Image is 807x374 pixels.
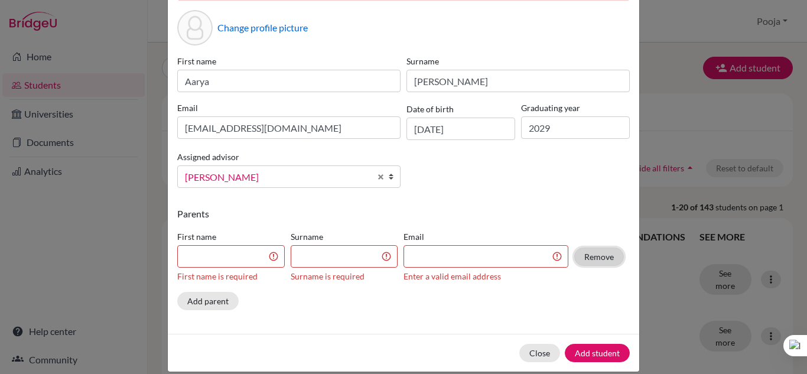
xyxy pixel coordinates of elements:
[565,344,630,362] button: Add student
[177,270,285,282] div: First name is required
[406,103,454,115] label: Date of birth
[177,207,630,221] p: Parents
[403,230,568,243] label: Email
[177,55,401,67] label: First name
[521,102,630,114] label: Graduating year
[177,292,239,310] button: Add parent
[519,344,560,362] button: Close
[406,55,630,67] label: Surname
[177,10,213,45] div: Profile picture
[403,270,568,282] div: Enter a valid email address
[177,102,401,114] label: Email
[574,248,624,266] button: Remove
[177,151,239,163] label: Assigned advisor
[406,118,515,140] input: dd/mm/yyyy
[177,230,285,243] label: First name
[291,270,398,282] div: Surname is required
[291,230,398,243] label: Surname
[185,170,370,185] span: [PERSON_NAME]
